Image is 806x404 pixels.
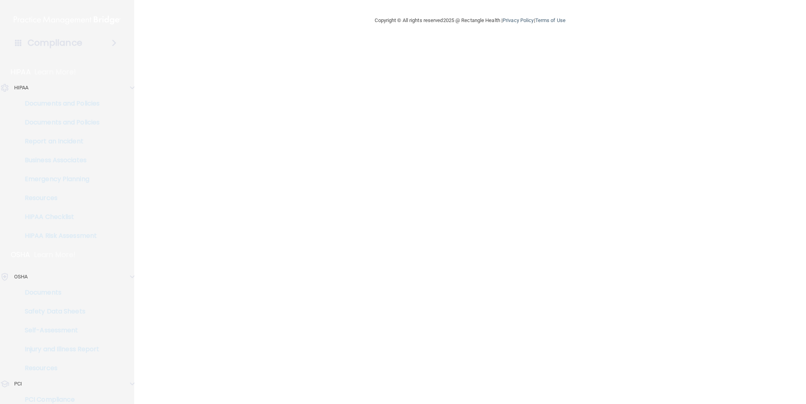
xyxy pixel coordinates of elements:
[5,232,113,240] p: HIPAA Risk Assessment
[35,67,76,77] p: Learn More!
[5,100,113,107] p: Documents and Policies
[11,67,31,77] p: HIPAA
[535,17,566,23] a: Terms of Use
[5,396,113,404] p: PCI Compliance
[5,175,113,183] p: Emergency Planning
[34,250,76,259] p: Learn More!
[14,379,22,389] p: PCI
[14,12,121,28] img: PMB logo
[14,272,28,282] p: OSHA
[5,308,113,315] p: Safety Data Sheets
[5,364,113,372] p: Resources
[5,156,113,164] p: Business Associates
[327,8,614,33] div: Copyright © All rights reserved 2025 @ Rectangle Health | |
[28,37,82,48] h4: Compliance
[5,137,113,145] p: Report an Incident
[5,345,113,353] p: Injury and Illness Report
[5,119,113,126] p: Documents and Policies
[503,17,534,23] a: Privacy Policy
[5,194,113,202] p: Resources
[11,250,30,259] p: OSHA
[5,326,113,334] p: Self-Assessment
[5,289,113,297] p: Documents
[14,83,29,93] p: HIPAA
[5,213,113,221] p: HIPAA Checklist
